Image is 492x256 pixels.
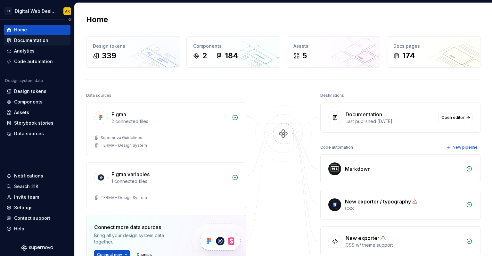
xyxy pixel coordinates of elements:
button: Collapse sidebar [65,15,74,24]
div: Notifications [14,173,43,179]
a: Data sources [4,128,70,139]
a: Design tokens [4,86,70,96]
div: Data sources [86,91,111,100]
a: Design tokens339 [86,36,180,68]
div: 184 [225,51,238,61]
a: Assets5 [287,36,381,68]
a: Assets [4,107,70,118]
a: Settings [4,202,70,213]
span: Open editor [441,115,464,120]
button: Search ⌘K [4,181,70,192]
div: Code automation [320,143,353,152]
div: New exporter / typography [345,198,411,205]
div: Analytics [14,48,35,54]
a: Figma2 connected filesSupernova GuidelinesTERMA – Design System [86,103,246,156]
svg: Supernova Logo [21,244,53,251]
div: Design system data [5,78,43,83]
a: Code automation [4,56,70,67]
button: New pipeline [445,143,480,152]
div: Last published [DATE] [346,118,435,125]
div: Figma [111,111,126,118]
div: Assets [293,43,374,49]
div: Digital Web Design [15,8,56,14]
div: TA [4,7,12,15]
a: Open editor [439,113,472,122]
div: Home [14,27,27,33]
div: Documentation [14,37,48,44]
div: Components [14,99,43,105]
a: Home [4,25,70,35]
div: Storybook stories [14,120,53,126]
div: Markdown [345,165,371,173]
a: Documentation [4,35,70,45]
div: AK [65,9,70,14]
div: 2 connected files [111,118,228,125]
div: Code automation [14,58,53,65]
div: Destinations [320,91,344,100]
div: Figma variables [111,170,150,178]
div: Contact support [14,215,50,221]
div: Help [14,226,24,232]
button: TADigital Web DesignAK [1,4,73,18]
div: Connect more data sources [94,223,181,231]
div: New exporter [346,234,379,242]
div: 339 [102,51,116,61]
a: Figma variables1 connected filesTERMA – Design System [86,162,246,208]
div: Supernova Guidelines [101,135,142,140]
button: Help [4,224,70,234]
a: Invite team [4,192,70,202]
div: Invite team [14,194,39,200]
div: Bring all your design system data together. [94,232,181,245]
div: 2 [202,51,207,61]
a: Components2184 [186,36,280,68]
div: Search ⌘K [14,183,38,190]
div: Docs pages [393,43,474,49]
div: 174 [402,51,415,61]
a: Analytics [4,46,70,56]
span: New pipeline [453,145,478,150]
div: CSS w/ theme support [346,242,462,248]
div: Design tokens [93,43,173,49]
h2: Home [86,14,108,25]
div: TERMA – Design System [101,143,147,148]
div: Documentation [346,111,382,118]
a: Docs pages174 [387,36,480,68]
a: Storybook stories [4,118,70,128]
div: TERMA – Design System [101,195,147,200]
div: Assets [14,109,29,116]
div: CSS [345,205,462,212]
div: Components [193,43,274,49]
div: 1 connected files [111,178,228,185]
div: Data sources [14,130,44,137]
button: Notifications [4,171,70,181]
div: 5 [302,51,307,61]
button: Contact support [4,213,70,223]
div: Settings [14,204,33,211]
div: Design tokens [14,88,46,95]
a: Components [4,97,70,107]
